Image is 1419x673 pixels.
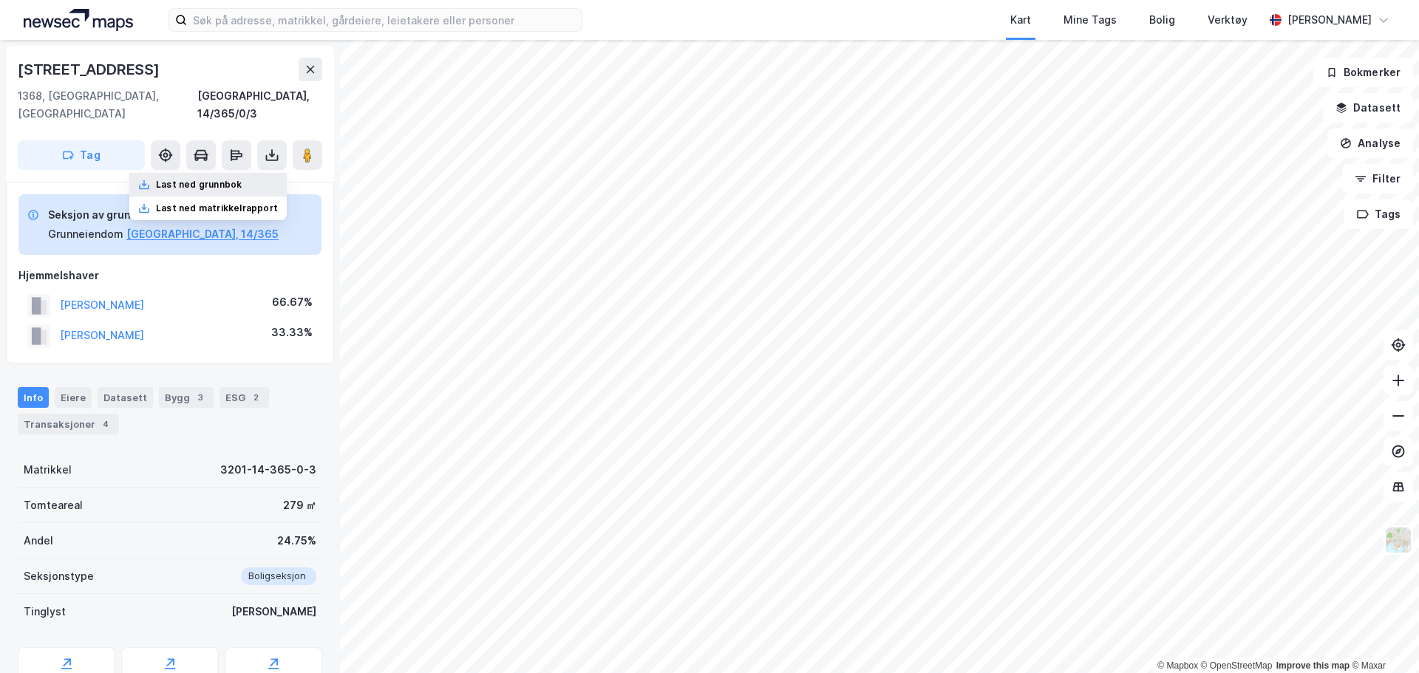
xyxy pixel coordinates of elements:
button: [GEOGRAPHIC_DATA], 14/365 [126,225,279,243]
div: Mine Tags [1064,11,1117,29]
div: 24.75% [277,532,316,550]
button: Bokmerker [1313,58,1413,87]
input: Søk på adresse, matrikkel, gårdeiere, leietakere eller personer [187,9,582,31]
button: Datasett [1323,93,1413,123]
a: OpenStreetMap [1201,660,1273,671]
a: Improve this map [1276,660,1350,671]
img: logo.a4113a55bc3d86da70a041830d287a7e.svg [24,9,133,31]
div: Kart [1010,11,1031,29]
div: [GEOGRAPHIC_DATA], 14/365/0/3 [197,87,322,123]
button: Tag [18,140,145,170]
img: Z [1384,526,1412,554]
div: Tinglyst [24,603,66,621]
div: 3201-14-365-0-3 [220,461,316,479]
div: Tomteareal [24,496,83,514]
div: 279 ㎡ [283,496,316,514]
div: 2 [248,390,263,405]
div: Hjemmelshaver [18,267,321,284]
div: Verktøy [1208,11,1248,29]
div: [PERSON_NAME] [1287,11,1372,29]
button: Filter [1342,164,1413,194]
div: 33.33% [271,324,313,341]
div: Bolig [1149,11,1175,29]
button: Analyse [1327,129,1413,158]
div: Matrikkel [24,461,72,479]
button: Tags [1344,199,1413,229]
iframe: Chat Widget [1345,602,1419,673]
div: Grunneiendom [48,225,123,243]
div: ESG [220,387,269,408]
div: 66.67% [272,293,313,311]
div: [PERSON_NAME] [231,603,316,621]
div: Last ned grunnbok [156,179,242,191]
div: Datasett [98,387,153,408]
div: Last ned matrikkelrapport [156,202,278,214]
div: Info [18,387,49,408]
div: Seksjon av grunneiendom [48,206,279,224]
div: Andel [24,532,53,550]
a: Mapbox [1157,660,1198,671]
div: Transaksjoner [18,414,119,434]
div: Bygg [159,387,214,408]
div: 3 [193,390,208,405]
div: [STREET_ADDRESS] [18,58,163,81]
div: 4 [98,417,113,431]
div: Seksjonstype [24,567,94,585]
div: Eiere [55,387,92,408]
div: 1368, [GEOGRAPHIC_DATA], [GEOGRAPHIC_DATA] [18,87,197,123]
